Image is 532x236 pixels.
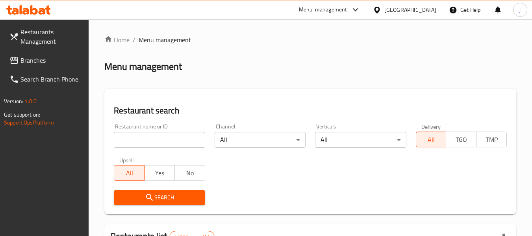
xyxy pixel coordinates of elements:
[419,134,443,145] span: All
[178,167,202,179] span: No
[3,70,89,89] a: Search Branch Phone
[4,117,54,128] a: Support.OpsPlatform
[114,132,205,148] input: Search for restaurant name or ID..
[104,35,516,45] nav: breadcrumb
[104,35,130,45] a: Home
[4,110,40,120] span: Get support on:
[144,165,175,181] button: Yes
[4,96,23,106] span: Version:
[114,105,507,117] h2: Restaurant search
[174,165,205,181] button: No
[299,5,347,15] div: Menu-management
[20,56,83,65] span: Branches
[416,132,447,147] button: All
[519,6,521,14] span: j
[139,35,191,45] span: Menu management
[119,157,134,163] label: Upsell
[384,6,436,14] div: [GEOGRAPHIC_DATA]
[3,51,89,70] a: Branches
[148,167,172,179] span: Yes
[133,35,135,45] li: /
[480,134,504,145] span: TMP
[104,60,182,73] h2: Menu management
[421,124,441,129] label: Delivery
[449,134,473,145] span: TGO
[120,193,198,203] span: Search
[24,96,37,106] span: 1.0.0
[20,74,83,84] span: Search Branch Phone
[114,165,145,181] button: All
[114,190,205,205] button: Search
[476,132,507,147] button: TMP
[315,132,406,148] div: All
[446,132,476,147] button: TGO
[20,27,83,46] span: Restaurants Management
[215,132,306,148] div: All
[3,22,89,51] a: Restaurants Management
[117,167,141,179] span: All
